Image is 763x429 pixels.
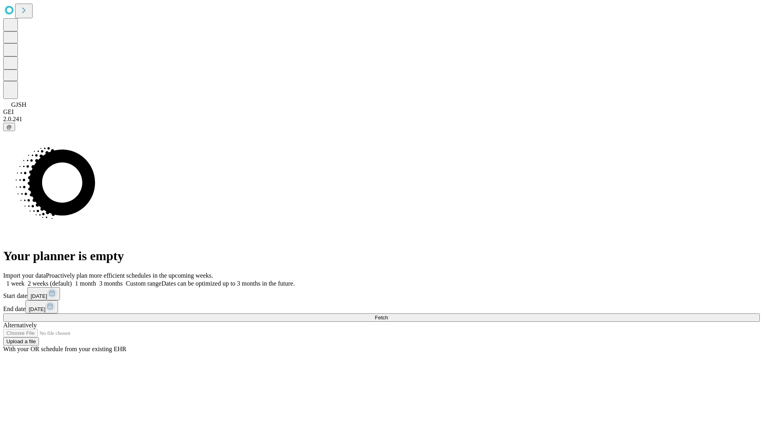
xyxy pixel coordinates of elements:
button: [DATE] [27,287,60,300]
span: 1 month [75,280,96,287]
div: 2.0.241 [3,116,760,123]
span: 3 months [99,280,123,287]
span: Import your data [3,272,46,279]
button: Upload a file [3,337,39,346]
span: GJSH [11,101,26,108]
span: Fetch [375,315,388,321]
span: [DATE] [31,293,47,299]
span: 1 week [6,280,25,287]
button: Fetch [3,313,760,322]
span: Proactively plan more efficient schedules in the upcoming weeks. [46,272,213,279]
div: End date [3,300,760,313]
h1: Your planner is empty [3,249,760,263]
button: [DATE] [25,300,58,313]
span: [DATE] [29,306,45,312]
div: GEI [3,108,760,116]
span: With your OR schedule from your existing EHR [3,346,126,352]
span: Alternatively [3,322,37,329]
span: Dates can be optimized up to 3 months in the future. [161,280,294,287]
span: Custom range [126,280,161,287]
button: @ [3,123,15,131]
span: 2 weeks (default) [28,280,72,287]
div: Start date [3,287,760,300]
span: @ [6,124,12,130]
